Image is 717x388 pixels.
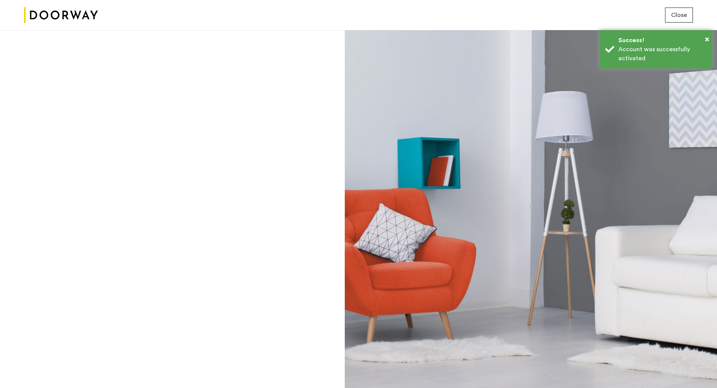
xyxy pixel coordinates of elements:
button: Close [705,33,709,45]
div: Account was successfully activated [618,45,707,63]
span: Close [671,11,687,20]
button: button [665,8,693,23]
img: logo [24,1,98,29]
span: × [705,35,709,43]
div: Success! [618,36,707,45]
